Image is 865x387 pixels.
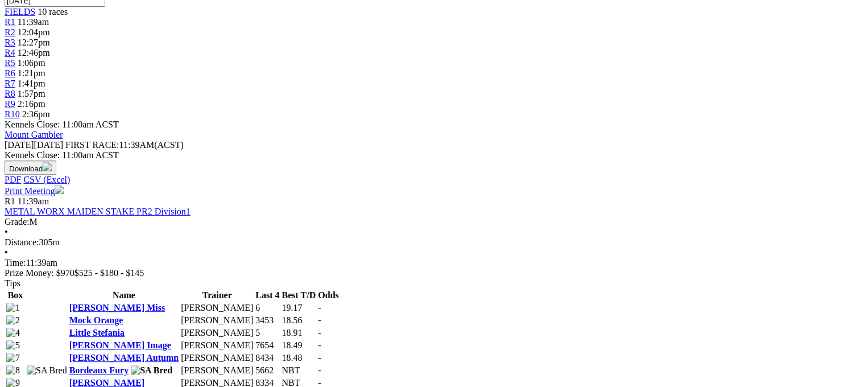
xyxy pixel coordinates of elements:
[18,196,49,206] span: 11:39am
[69,365,129,375] a: Bordeaux Fury
[18,68,45,78] span: 1:21pm
[8,290,23,300] span: Box
[69,340,171,350] a: [PERSON_NAME] Image
[6,328,20,338] img: 4
[5,186,64,196] a: Print Meeting
[5,89,15,98] a: R8
[282,352,317,364] td: 18.48
[18,48,50,57] span: 12:46pm
[65,140,119,150] span: FIRST RACE:
[5,237,860,248] div: 305m
[38,7,68,17] span: 10 races
[180,290,254,301] th: Trainer
[6,303,20,313] img: 1
[5,27,15,37] a: R2
[180,352,254,364] td: [PERSON_NAME]
[318,353,321,363] span: -
[282,315,317,326] td: 18.56
[317,290,339,301] th: Odds
[180,315,254,326] td: [PERSON_NAME]
[5,58,15,68] a: R5
[69,353,179,363] a: [PERSON_NAME] Autumn
[55,185,64,194] img: printer.svg
[282,327,317,339] td: 18.91
[255,340,280,351] td: 7654
[18,17,49,27] span: 11:39am
[318,315,321,325] span: -
[318,365,321,375] span: -
[282,365,317,376] td: NBT
[5,130,63,139] a: Mount Gambier
[282,290,317,301] th: Best T/D
[5,17,15,27] a: R1
[18,27,50,37] span: 12:04pm
[5,268,860,278] div: Prize Money: $970
[43,162,52,171] img: download.svg
[27,365,67,376] img: SA Bred
[65,140,184,150] span: 11:39AM(ACST)
[5,217,860,227] div: M
[255,290,280,301] th: Last 4
[180,327,254,339] td: [PERSON_NAME]
[5,7,35,17] a: FIELDS
[23,175,70,184] a: CSV (Excel)
[318,340,321,350] span: -
[6,340,20,351] img: 5
[6,365,20,376] img: 8
[5,140,63,150] span: [DATE]
[255,352,280,364] td: 8434
[5,109,20,119] a: R10
[5,68,15,78] a: R6
[131,365,172,376] img: SA Bred
[69,290,179,301] th: Name
[5,38,15,47] a: R3
[5,217,30,227] span: Grade:
[180,365,254,376] td: [PERSON_NAME]
[5,207,191,216] a: METAL WORX MAIDEN STAKE PR2 Division1
[282,302,317,314] td: 19.17
[5,248,8,257] span: •
[5,258,26,267] span: Time:
[5,48,15,57] a: R4
[6,315,20,326] img: 2
[180,302,254,314] td: [PERSON_NAME]
[69,303,165,312] a: [PERSON_NAME] Miss
[18,89,45,98] span: 1:57pm
[5,278,20,288] span: Tips
[5,227,8,237] span: •
[5,99,15,109] a: R9
[5,150,860,160] div: Kennels Close: 11:00am ACST
[255,365,280,376] td: 5662
[5,258,860,268] div: 11:39am
[5,175,21,184] a: PDF
[255,315,280,326] td: 3453
[18,58,45,68] span: 1:06pm
[5,237,39,247] span: Distance:
[5,160,56,175] button: Download
[18,99,45,109] span: 2:16pm
[180,340,254,351] td: [PERSON_NAME]
[5,140,34,150] span: [DATE]
[6,353,20,363] img: 7
[5,120,119,129] span: Kennels Close: 11:00am ACST
[22,109,50,119] span: 2:36pm
[5,196,15,206] span: R1
[5,79,15,88] span: R7
[318,303,321,312] span: -
[18,38,50,47] span: 12:27pm
[69,328,125,337] a: Little Stefania
[255,302,280,314] td: 6
[318,328,321,337] span: -
[69,315,123,325] a: Mock Orange
[5,175,860,185] div: Download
